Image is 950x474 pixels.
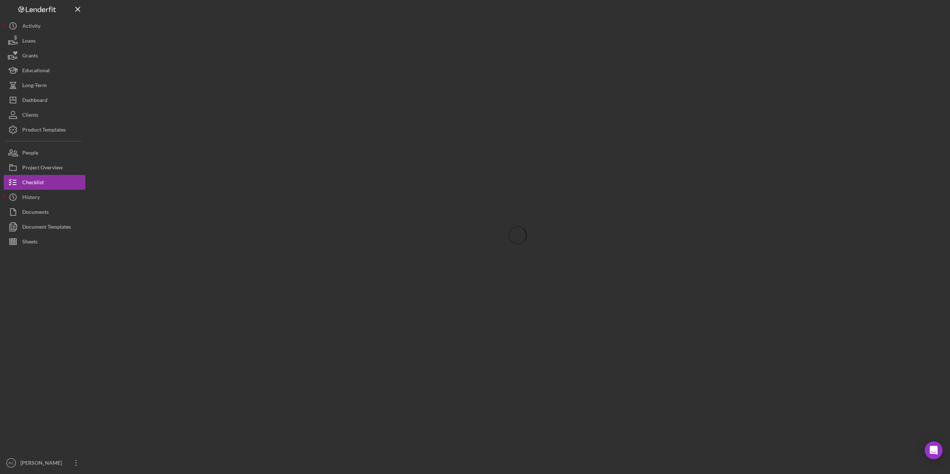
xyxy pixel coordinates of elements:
button: Loans [4,33,85,48]
div: People [22,145,38,162]
div: Grants [22,48,38,65]
div: Long-Term [22,78,47,95]
button: Activity [4,19,85,33]
div: Sheets [22,234,37,251]
div: Clients [22,107,38,124]
div: History [22,190,40,206]
button: Project Overview [4,160,85,175]
div: Documents [22,205,49,221]
div: Checklist [22,175,44,192]
button: Dashboard [4,93,85,107]
button: History [4,190,85,205]
div: Open Intercom Messenger [925,441,943,459]
button: Clients [4,107,85,122]
div: Loans [22,33,36,50]
button: Educational [4,63,85,78]
button: Checklist [4,175,85,190]
div: Project Overview [22,160,63,177]
div: Activity [22,19,40,35]
button: Sheets [4,234,85,249]
button: Grants [4,48,85,63]
div: Document Templates [22,219,71,236]
button: Long-Term [4,78,85,93]
button: People [4,145,85,160]
div: [PERSON_NAME] [19,455,67,472]
div: Dashboard [22,93,47,109]
button: Document Templates [4,219,85,234]
text: RC [9,461,14,465]
button: Documents [4,205,85,219]
button: RC[PERSON_NAME] [4,455,85,470]
div: Product Templates [22,122,66,139]
button: Product Templates [4,122,85,137]
div: Educational [22,63,50,80]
